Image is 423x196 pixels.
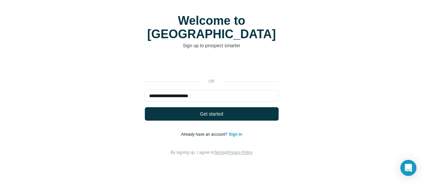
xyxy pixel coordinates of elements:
[201,78,222,84] p: or
[171,150,252,155] span: By signing up, I agree to &
[145,14,279,41] h1: Welcome to [GEOGRAPHIC_DATA]
[145,42,279,49] p: Sign up to prospect smarter
[227,150,252,155] a: Privacy Policy
[400,160,416,176] div: Open Intercom Messenger
[214,150,225,155] a: Terms
[145,107,279,121] button: Get started
[181,132,229,137] span: Already have an account?
[200,111,223,117] span: Get started
[229,132,242,137] a: Sign in
[141,59,282,74] iframe: Sign in with Google Button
